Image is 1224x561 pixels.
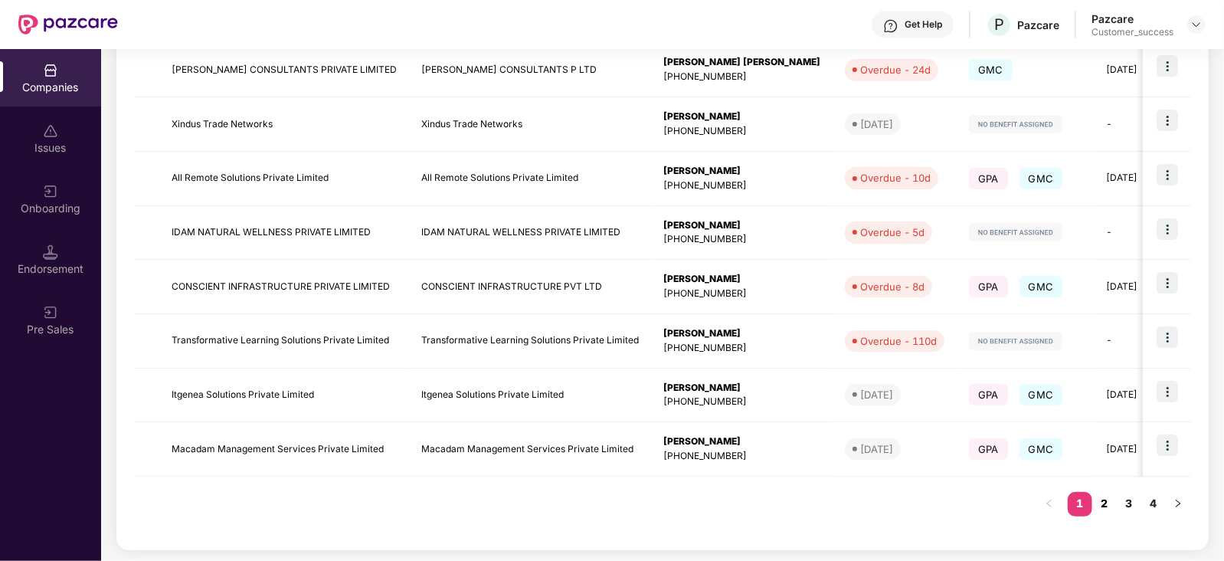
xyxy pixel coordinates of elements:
[1019,438,1063,460] span: GMC
[1068,492,1092,517] li: 1
[663,272,820,287] div: [PERSON_NAME]
[409,97,651,152] td: Xindus Trade Networks
[1157,326,1178,348] img: icon
[1094,314,1193,369] td: -
[159,43,409,97] td: [PERSON_NAME] CONSULTANTS PRIVATE LIMITED
[1037,492,1062,517] button: left
[409,260,651,314] td: CONSCIENT INFRASTRUCTURE PVT LTD
[1094,152,1193,206] td: [DATE]
[1094,422,1193,477] td: [DATE]
[663,395,820,409] div: [PHONE_NUMBER]
[43,123,58,139] img: svg+xml;base64,PHN2ZyBpZD0iSXNzdWVzX2Rpc2FibGVkIiB4bWxucz0iaHR0cDovL3d3dy53My5vcmcvMjAwMC9zdmciIH...
[969,384,1008,405] span: GPA
[18,15,118,34] img: New Pazcare Logo
[663,449,820,464] div: [PHONE_NUMBER]
[1157,272,1178,294] img: icon
[969,332,1062,350] img: svg+xml;base64,PHN2ZyB4bWxucz0iaHR0cDovL3d3dy53My5vcmcvMjAwMC9zdmciIHdpZHRoPSIxMjIiIGhlaWdodD0iMj...
[43,63,58,78] img: svg+xml;base64,PHN2ZyBpZD0iQ29tcGFuaWVzIiB4bWxucz0iaHR0cDovL3d3dy53My5vcmcvMjAwMC9zdmciIHdpZHRoPS...
[409,369,651,423] td: Itgenea Solutions Private Limited
[159,206,409,261] td: IDAM NATURAL WELLNESS PRIVATE LIMITED
[1157,55,1178,77] img: icon
[969,223,1062,241] img: svg+xml;base64,PHN2ZyB4bWxucz0iaHR0cDovL3d3dy53My5vcmcvMjAwMC9zdmciIHdpZHRoPSIxMjIiIGhlaWdodD0iMj...
[1017,18,1059,32] div: Pazcare
[663,326,820,341] div: [PERSON_NAME]
[969,59,1013,80] span: GMC
[969,438,1008,460] span: GPA
[409,422,651,477] td: Macadam Management Services Private Limited
[1141,492,1166,517] li: 4
[860,333,937,349] div: Overdue - 110d
[1094,260,1193,314] td: [DATE]
[409,43,651,97] td: [PERSON_NAME] CONSULTANTS P LTD
[1157,435,1178,456] img: icon
[663,232,820,247] div: [PHONE_NUMBER]
[860,225,925,240] div: Overdue - 5d
[1117,492,1141,517] li: 3
[663,218,820,233] div: [PERSON_NAME]
[969,115,1062,133] img: svg+xml;base64,PHN2ZyB4bWxucz0iaHR0cDovL3d3dy53My5vcmcvMjAwMC9zdmciIHdpZHRoPSIxMjIiIGhlaWdodD0iMj...
[1092,492,1117,517] li: 2
[663,70,820,84] div: [PHONE_NUMBER]
[1094,43,1193,97] td: [DATE]
[159,97,409,152] td: Xindus Trade Networks
[159,314,409,369] td: Transformative Learning Solutions Private Limited
[159,152,409,206] td: All Remote Solutions Private Limited
[43,244,58,260] img: svg+xml;base64,PHN2ZyB3aWR0aD0iMTQuNSIgaGVpZ2h0PSIxNC41IiB2aWV3Qm94PSIwIDAgMTYgMTYiIGZpbGw9Im5vbm...
[1045,499,1054,508] span: left
[1019,168,1063,189] span: GMC
[1157,381,1178,402] img: icon
[860,116,893,132] div: [DATE]
[1166,492,1190,517] button: right
[1141,492,1166,515] a: 4
[1117,492,1141,515] a: 3
[1094,369,1193,423] td: [DATE]
[1091,11,1173,26] div: Pazcare
[883,18,898,34] img: svg+xml;base64,PHN2ZyBpZD0iSGVscC0zMngzMiIgeG1sbnM9Imh0dHA6Ly93d3cudzMub3JnLzIwMDAvc3ZnIiB3aWR0aD...
[663,179,820,193] div: [PHONE_NUMBER]
[860,387,893,402] div: [DATE]
[663,381,820,395] div: [PERSON_NAME]
[409,152,651,206] td: All Remote Solutions Private Limited
[860,62,931,77] div: Overdue - 24d
[905,18,942,31] div: Get Help
[43,184,58,199] img: svg+xml;base64,PHN2ZyB3aWR0aD0iMjAiIGhlaWdodD0iMjAiIHZpZXdCb3g9IjAgMCAyMCAyMCIgZmlsbD0ibm9uZSIgeG...
[994,15,1004,34] span: P
[1092,492,1117,515] a: 2
[1068,492,1092,515] a: 1
[409,206,651,261] td: IDAM NATURAL WELLNESS PRIVATE LIMITED
[663,435,820,449] div: [PERSON_NAME]
[1157,218,1178,240] img: icon
[1094,97,1193,152] td: -
[1094,206,1193,261] td: -
[969,276,1008,297] span: GPA
[159,369,409,423] td: Itgenea Solutions Private Limited
[1019,384,1063,405] span: GMC
[159,260,409,314] td: CONSCIENT INFRASTRUCTURE PRIVATE LIMITED
[1157,164,1178,185] img: icon
[663,124,820,139] div: [PHONE_NUMBER]
[860,279,925,294] div: Overdue - 8d
[1037,492,1062,517] li: Previous Page
[1157,110,1178,131] img: icon
[1019,276,1063,297] span: GMC
[409,314,651,369] td: Transformative Learning Solutions Private Limited
[663,287,820,301] div: [PHONE_NUMBER]
[159,422,409,477] td: Macadam Management Services Private Limited
[1166,492,1190,517] li: Next Page
[663,341,820,356] div: [PHONE_NUMBER]
[663,164,820,179] div: [PERSON_NAME]
[43,305,58,320] img: svg+xml;base64,PHN2ZyB3aWR0aD0iMjAiIGhlaWdodD0iMjAiIHZpZXdCb3g9IjAgMCAyMCAyMCIgZmlsbD0ibm9uZSIgeG...
[860,170,931,185] div: Overdue - 10d
[1190,18,1203,31] img: svg+xml;base64,PHN2ZyBpZD0iRHJvcGRvd24tMzJ4MzIiIHhtbG5zPSJodHRwOi8vd3d3LnczLm9yZy8yMDAwL3N2ZyIgd2...
[969,168,1008,189] span: GPA
[1091,26,1173,38] div: Customer_success
[663,55,820,70] div: [PERSON_NAME] [PERSON_NAME]
[860,441,893,457] div: [DATE]
[663,110,820,124] div: [PERSON_NAME]
[1173,499,1183,508] span: right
